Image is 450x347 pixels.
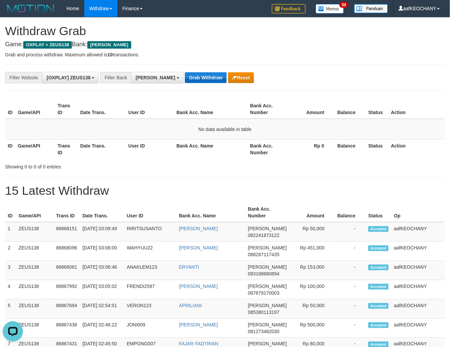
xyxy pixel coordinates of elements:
td: - [335,222,366,242]
div: Filter Website [5,72,42,83]
p: Grab and process withdraw. Maximum allowed is transactions. [5,51,445,58]
span: OXPLAY > ZEUS138 [23,41,72,49]
th: Bank Acc. Number [245,203,289,222]
th: Rp 0 [287,139,335,159]
td: - [335,299,366,319]
h1: Withdraw Grab [5,24,445,38]
td: [DATE] 03:09:49 [80,222,124,242]
th: Date Trans. [78,100,126,119]
td: ZEUS138 [16,261,53,280]
td: - [335,319,366,338]
div: Filter Bank [100,72,131,83]
img: MOTION_logo.png [5,3,56,14]
span: [PERSON_NAME] [248,341,287,347]
span: 34 [339,2,348,8]
td: aafKEOCHANY [391,261,445,280]
button: Grab Withdraw [185,72,226,83]
th: ID [5,100,15,119]
span: Copy 087879170003 to clipboard [248,290,279,296]
th: Trans ID [55,100,78,119]
td: aafKEOCHANY [391,242,445,261]
span: [PERSON_NAME] [248,226,287,231]
a: ERYANTI [179,264,199,270]
td: FRENDI2597 [124,280,176,299]
td: - [335,280,366,299]
span: Accepted [368,245,389,251]
th: Date Trans. [80,203,124,222]
span: [PERSON_NAME] [136,75,175,80]
th: Game/API [16,203,53,222]
td: [DATE] 03:06:46 [80,261,124,280]
a: [PERSON_NAME] [179,284,218,289]
td: ZEUS138 [16,242,53,261]
img: Feedback.jpg [272,4,306,14]
td: ZEUS138 [16,280,53,299]
td: WAHYUU22 [124,242,176,261]
span: Copy 085380113197 to clipboard [248,310,279,315]
th: Bank Acc. Number [248,100,287,119]
span: [PERSON_NAME] [248,264,287,270]
th: Balance [334,139,366,159]
td: 86868151 [53,222,80,242]
th: Op [391,203,445,222]
td: Rp 50,000 [289,299,335,319]
th: Bank Acc. Name [176,203,245,222]
img: Button%20Memo.svg [316,4,344,14]
td: Rp 100,000 [289,280,335,299]
td: Rp 153,000 [289,261,335,280]
td: 4 [5,280,16,299]
td: [DATE] 02:54:51 [80,299,124,319]
th: Status [366,203,391,222]
td: aafKEOCHANY [391,222,445,242]
a: [PERSON_NAME] [179,322,218,327]
span: Copy 088287117435 to clipboard [248,252,279,257]
td: 5 [5,299,16,319]
a: FAJAR FADTRIAN [179,341,219,347]
td: 86868096 [53,242,80,261]
th: User ID [126,139,174,159]
strong: 10 [107,52,113,57]
td: 1 [5,222,16,242]
td: - [335,261,366,280]
span: Accepted [368,226,389,232]
th: Game/API [15,139,55,159]
a: APRILIANI [179,303,202,308]
h1: 15 Latest Withdraw [5,184,445,197]
span: Accepted [368,303,389,309]
td: - [335,242,366,261]
td: 86867992 [53,280,80,299]
td: 3 [5,261,16,280]
td: Rp 500,000 [289,319,335,338]
a: [PERSON_NAME] [179,226,218,231]
span: [PERSON_NAME] [248,245,287,250]
th: Balance [334,100,366,119]
td: Rp 451,000 [289,242,335,261]
button: Open LiveChat chat widget [3,3,23,23]
th: Action [388,139,445,159]
td: VERON123 [124,299,176,319]
td: [DATE] 03:08:00 [80,242,124,261]
th: Bank Acc. Number [248,139,287,159]
span: [PERSON_NAME] [248,284,287,289]
td: 86867438 [53,319,80,338]
img: panduan.png [354,4,388,13]
button: [OXPLAY] ZEUS138 [42,72,99,83]
th: Balance [335,203,366,222]
span: Copy 083168880894 to clipboard [248,271,279,276]
td: 86868061 [53,261,80,280]
th: Amount [289,203,335,222]
td: aafKEOCHANY [391,280,445,299]
th: Status [366,139,388,159]
th: Status [366,100,388,119]
td: No data available in table [5,119,445,140]
th: User ID [126,100,174,119]
a: [PERSON_NAME] [179,245,218,250]
span: Copy 082241873122 to clipboard [248,233,279,238]
td: ANAKLEM123 [124,261,176,280]
td: 86867694 [53,299,80,319]
button: Reset [228,72,254,83]
td: RIRITSUSANTO [124,222,176,242]
td: aafKEOCHANY [391,319,445,338]
th: Game/API [15,100,55,119]
th: ID [5,139,15,159]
